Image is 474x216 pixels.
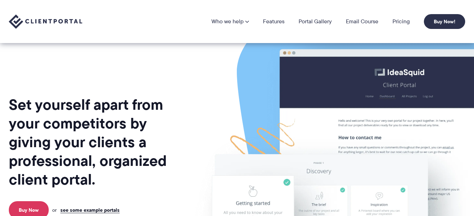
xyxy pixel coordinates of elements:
[424,14,465,29] a: Buy Now!
[52,207,57,213] span: or
[392,19,410,24] a: Pricing
[299,19,332,24] a: Portal Gallery
[346,19,378,24] a: Email Course
[9,95,191,189] h1: Set yourself apart from your competitors by giving your clients a professional, organized client ...
[211,19,249,24] a: Who we help
[263,19,284,24] a: Features
[60,207,120,213] a: see some example portals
